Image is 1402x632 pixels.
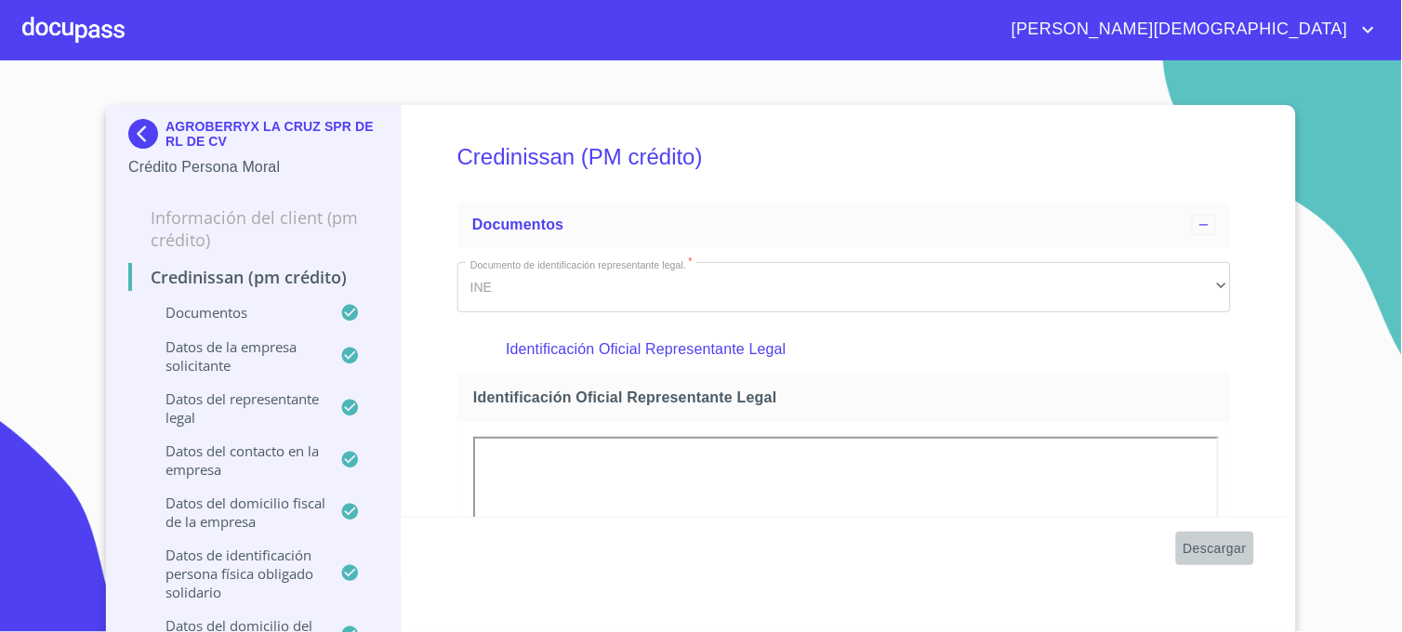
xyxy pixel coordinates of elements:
div: AGROBERRYX LA CRUZ SPR DE RL DE CV [128,119,378,156]
p: Identificación Oficial Representante Legal [506,338,1182,361]
div: Documentos [457,203,1231,247]
p: Datos del domicilio fiscal de la empresa [128,494,340,531]
p: AGROBERRYX LA CRUZ SPR DE RL DE CV [165,119,378,149]
img: Docupass spot blue [128,119,165,149]
h5: Credinissan (PM crédito) [457,119,1231,195]
button: Descargar [1176,532,1254,566]
p: Documentos [128,303,340,322]
p: Información del Client (PM crédito) [128,206,378,251]
p: Datos del representante legal [128,389,340,427]
p: Datos de Identificación Persona Física Obligado Solidario [128,546,340,601]
p: Datos de la empresa solicitante [128,337,340,375]
span: [PERSON_NAME][DEMOGRAPHIC_DATA] [998,15,1357,45]
button: account of current user [998,15,1380,45]
span: Documentos [472,217,563,232]
span: Descargar [1184,537,1247,560]
div: INE [457,262,1231,312]
p: Datos del contacto en la empresa [128,441,340,479]
span: Identificación Oficial Representante Legal [473,388,1223,407]
p: Crédito Persona Moral [128,156,378,178]
p: Credinissan (PM crédito) [128,266,378,288]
